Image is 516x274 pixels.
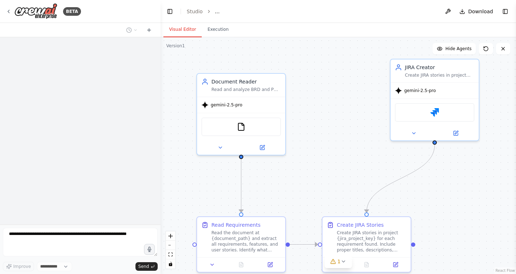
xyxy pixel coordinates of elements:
button: Improve [3,262,34,271]
span: 1 [338,258,341,265]
button: Open in side panel [258,260,282,269]
div: BETA [63,7,81,16]
div: Read Requirements [211,221,261,229]
button: toggle interactivity [166,259,175,269]
div: Document Reader [211,78,281,85]
button: 1 [325,255,352,268]
nav: breadcrumb [187,8,220,15]
button: Open in side panel [383,260,408,269]
a: Studio [187,9,203,14]
button: Open in side panel [242,143,282,152]
span: ... [215,8,220,15]
div: Document ReaderRead and analyze BRD and PRD documents from {document_path} to extract requirement... [196,73,286,155]
button: Click to speak your automation idea [144,244,155,255]
button: Show right sidebar [500,6,510,16]
div: Create JIRA Stories [337,221,384,229]
div: JIRA CreatorCreate JIRA stories in project {jira_project_key} based on analyzed requirementsgemin... [390,59,479,141]
div: Read and analyze BRD and PRD documents from {document_path} to extract requirements and user stories [211,87,281,92]
g: Edge from f98b9146-23ae-417b-9006-2e7c106c5d8b to b5676281-090b-4f8a-be55-e8ddcfcc6a5d [290,241,318,248]
button: Send [135,262,158,271]
div: Read RequirementsRead the document at {document_path} and extract all requirements, features, and... [196,216,286,273]
button: Visual Editor [163,22,202,37]
div: Read the document at {document_path} and extract all requirements, features, and user stories. Id... [211,230,281,253]
button: Download [457,5,496,18]
button: Switch to previous chat [123,26,140,34]
a: React Flow attribution [496,269,515,273]
div: React Flow controls [166,231,175,269]
span: Hide Agents [445,46,472,52]
img: Logo [14,3,57,19]
button: No output available [226,260,257,269]
button: zoom in [166,231,175,241]
span: Send [138,264,149,269]
div: Create JIRA StoriesCreate JIRA stories in project {jira_project_key} for each requirement found. ... [322,216,411,273]
button: zoom out [166,241,175,250]
span: gemini-2.5-pro [211,102,242,108]
button: Hide left sidebar [165,6,175,16]
div: Create JIRA stories in project {jira_project_key} for each requirement found. Include proper titl... [337,230,406,253]
div: Version 1 [166,43,185,49]
button: Start a new chat [143,26,155,34]
button: Hide Agents [433,43,476,54]
div: JIRA Creator [405,64,474,71]
g: Edge from ea535487-9ddf-415c-b9be-20c3479c1357 to b5676281-090b-4f8a-be55-e8ddcfcc6a5d [363,145,438,212]
div: Create JIRA stories in project {jira_project_key} based on analyzed requirements [405,72,474,78]
g: Edge from a3fde30e-b4c9-4d56-ab50-e968563d45cf to f98b9146-23ae-417b-9006-2e7c106c5d8b [238,159,245,212]
button: Open in side panel [435,129,476,138]
span: gemini-2.5-pro [404,88,436,93]
button: fit view [166,250,175,259]
span: Improve [13,264,31,269]
img: FileReadTool [237,122,245,131]
button: Execution [202,22,234,37]
img: Jira [430,108,439,117]
button: No output available [352,260,382,269]
span: Download [468,8,493,15]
